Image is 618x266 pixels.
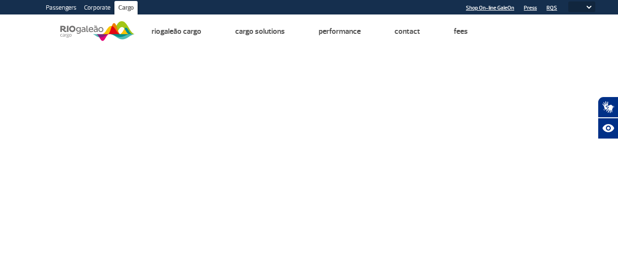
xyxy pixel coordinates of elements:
a: Cargo [114,1,138,16]
div: Plugin de acessibilidade da Hand Talk. [598,97,618,139]
button: Abrir tradutor de língua de sinais. [598,97,618,118]
a: Fees [454,27,468,36]
button: Abrir recursos assistivos. [598,118,618,139]
a: Cargo Solutions [235,27,285,36]
a: Passengers [42,1,80,16]
a: Shop On-line GaleOn [466,5,514,11]
a: Corporate [80,1,114,16]
a: Performance [319,27,361,36]
a: Contact [394,27,420,36]
a: Press [524,5,537,11]
a: Riogaleão Cargo [152,27,201,36]
a: RQS [547,5,557,11]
